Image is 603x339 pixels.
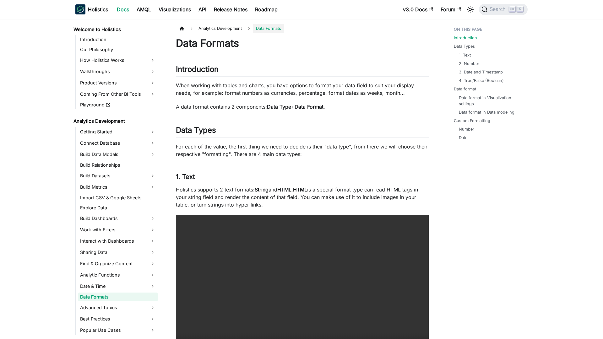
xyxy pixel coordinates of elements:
a: Introduction [78,35,158,44]
span: Data Formats [253,24,284,33]
a: Visualizations [155,4,195,14]
strong: Data Type [267,104,291,110]
p: When working with tables and charts, you have options to format your data field to suit your disp... [176,82,429,97]
a: Playground [78,100,158,109]
h2: Introduction [176,65,429,77]
a: Introduction [454,35,477,41]
nav: Breadcrumbs [176,24,429,33]
a: Build Metrics [78,182,158,192]
kbd: K [517,6,523,12]
a: Custom Formatting [454,118,490,124]
button: Search (Ctrl+K) [479,4,528,15]
a: Interact with Dashboards [78,236,158,246]
a: Roadmap [251,4,281,14]
a: Walkthroughs [78,67,158,77]
a: Coming From Other BI Tools [78,89,158,99]
a: Sharing Data [78,247,158,257]
a: Analytic Functions [78,270,158,280]
strong: HTML [277,186,291,193]
a: Release Notes [210,4,251,14]
a: 4. True/False (Boolean) [459,78,504,83]
a: Our Philosophy [78,45,158,54]
a: Explore Data [78,203,158,212]
a: Build Data Models [78,149,158,159]
a: Popular Use Cases [78,325,158,335]
img: Holistics [75,4,85,14]
a: Data format in Visualization settings [459,95,521,107]
p: Holistics supports 2 text formats: and . is a special format type can read HTML tags in your stri... [176,186,429,208]
p: For each of the value, the first thing we need to decide is their "data type", from there we will... [176,143,429,158]
a: Getting Started [78,127,158,137]
b: Holistics [88,6,108,13]
a: Data Types [454,43,475,49]
a: Work with Filters [78,225,158,235]
a: 1. Text [459,52,471,58]
a: Number [459,126,474,132]
a: Analytics Development [72,117,158,126]
strong: Data Format [295,104,323,110]
a: How Holistics Works [78,55,158,65]
a: 3. Date and Timestamp [459,69,503,75]
a: HolisticsHolistics [75,4,108,14]
a: Build Dashboards [78,213,158,223]
a: 2. Number [459,61,479,67]
a: Connect Database [78,138,158,148]
span: Search [488,7,509,12]
p: A data format contains 2 components: + . [176,103,429,110]
h3: 1. Text [176,173,429,181]
strong: String [255,186,269,193]
a: Build Relationships [78,161,158,169]
a: Build Datasets [78,171,158,181]
a: Home page [176,24,188,33]
a: Welcome to Holistics [72,25,158,34]
a: Date & Time [78,281,158,291]
span: Analytics Development [195,24,245,33]
button: Switch between dark and light mode (currently light mode) [465,4,475,14]
strong: HTML [293,186,307,193]
a: Product Versions [78,78,158,88]
h2: Data Types [176,126,429,137]
a: Import CSV & Google Sheets [78,193,158,202]
a: Find & Organize Content [78,259,158,269]
a: Data Formats [78,293,158,301]
nav: Docs sidebar [69,19,163,339]
a: AMQL [133,4,155,14]
a: v3.0 Docs [399,4,437,14]
a: Best Practices [78,314,158,324]
a: Docs [113,4,133,14]
a: Data format [454,86,476,92]
a: API [195,4,210,14]
h1: Data Formats [176,37,429,50]
a: Advanced Topics [78,303,158,313]
a: Date [459,135,467,141]
a: Forum [437,4,465,14]
a: Data format in Data modeling [459,109,514,115]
